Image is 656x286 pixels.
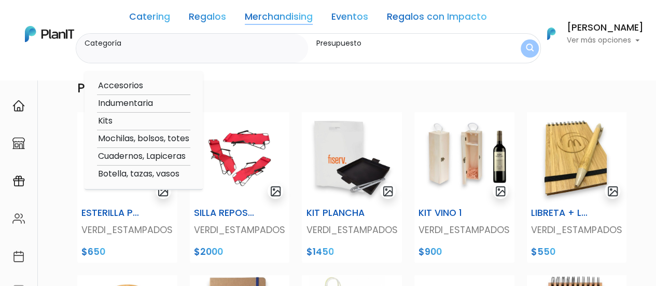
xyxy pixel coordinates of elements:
img: PlanIt Logo [540,22,563,45]
option: Mochilas, bolsos, totes [97,132,190,145]
a: Catering [129,12,170,25]
img: gallery-light [607,185,619,197]
label: Presupuesto [316,38,490,49]
img: image__copia___copia___copia___copia___copia___copia___copia___copia_-Photoroom__1_.jpg [302,112,402,203]
p: VERDI_ESTAMPADOS [418,223,510,237]
h6: LIBRETA + LAPICERA [531,208,592,219]
span: $900 [418,246,442,258]
img: gallery-light [495,185,507,197]
option: Indumentaria [97,97,190,110]
a: Regalos con Impacto [387,12,487,25]
img: marketplace-4ceaa7011d94191e9ded77b95e3339b90024bf715f7c57f8cf31f2d8c509eaba.svg [12,137,25,149]
img: 2000___2000-Photoroom__6_.jpg [77,112,177,203]
img: 2000___2000-Photoroom__11_.jpg [190,112,290,203]
p: VERDI_ESTAMPADOS [531,223,623,237]
img: campaigns-02234683943229c281be62815700db0a1741e53638e28bf9629b52c665b00959.svg [12,175,25,187]
label: Categoría [85,38,304,49]
h6: [PERSON_NAME] [567,23,644,33]
img: gallery-light [270,185,282,197]
span: $1450 [306,246,333,258]
img: home-e721727adea9d79c4d83392d1f703f7f8bce08238fde08b1acbfd93340b81755.svg [12,100,25,112]
option: Accesorios [97,79,190,92]
a: gallery-light KIT PLANCHA VERDI_ESTAMPADOS $1450 [296,112,408,263]
a: gallery-light SILLA REPOSERA VERDI_ESTAMPADOS $2000 [184,112,296,263]
img: PlanIt Logo [25,26,74,42]
h6: ESTERILLA PARA PLAYA [81,208,143,219]
button: PlanIt Logo [PERSON_NAME] Ver más opciones [534,20,644,47]
p: Ver más opciones [567,37,644,44]
p: VERDI_ESTAMPADOS [306,223,398,237]
a: gallery-light KIT VINO 1 VERDI_ESTAMPADOS $900 [408,112,521,263]
img: 6BD4B826-BE37-4176-84EE-1FCFABEABBC7.jpeg [414,112,514,203]
h6: SILLA REPOSERA [194,208,255,219]
span: $650 [81,246,105,258]
div: ¿Necesitás ayuda? [53,10,149,30]
option: Botella, tazas, vasos [97,168,190,181]
span: $2000 [194,246,223,258]
a: Eventos [331,12,368,25]
h6: KIT VINO 1 [418,208,480,219]
a: Merchandising [245,12,313,25]
img: gallery-light [157,185,169,197]
h6: KIT PLANCHA [306,208,367,219]
p: VERDI_ESTAMPADOS [194,223,286,237]
option: Kits [97,115,190,128]
img: gallery-light [382,185,394,197]
img: calendar-87d922413cdce8b2cf7b7f5f62616a5cf9e4887200fb71536465627b3292af00.svg [12,250,25,263]
h4: Productos [71,81,633,96]
img: people-662611757002400ad9ed0e3c099ab2801c6687ba6c219adb57efc949bc21e19d.svg [12,212,25,225]
a: gallery-light ESTERILLA PARA PLAYA VERDI_ESTAMPADOS $650 [71,112,184,263]
option: Cuadernos, Lapiceras [97,150,190,163]
p: VERDI_ESTAMPADOS [81,223,173,237]
a: gallery-light LIBRETA + LAPICERA VERDI_ESTAMPADOS $550 [521,112,633,263]
span: $550 [531,246,555,258]
img: search_button-432b6d5273f82d61273b3651a40e1bd1b912527efae98b1b7a1b2c0702e16a8d.svg [526,44,534,53]
img: image__copia___copia___copia___copia___copia___copia___copia___copia___copia_-Photoroom__45_.jpg [527,112,627,203]
a: Regalos [189,12,226,25]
